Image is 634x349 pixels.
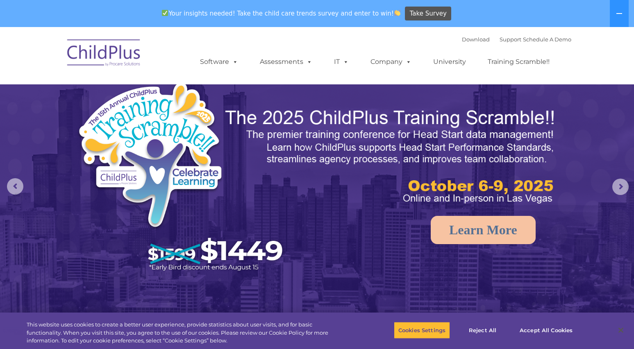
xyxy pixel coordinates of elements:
[27,321,349,345] div: This website uses cookies to create a better user experience, provide statistics about user visit...
[500,36,521,43] a: Support
[394,322,450,339] button: Cookies Settings
[462,36,571,43] font: |
[114,88,149,94] span: Phone number
[362,54,420,70] a: Company
[192,54,246,70] a: Software
[425,54,474,70] a: University
[326,54,357,70] a: IT
[515,322,577,339] button: Accept All Cookies
[159,5,404,21] span: Your insights needed! Take the child care trends survey and enter to win!
[394,10,400,16] img: 👏
[162,10,168,16] img: ✅
[114,54,139,60] span: Last name
[523,36,571,43] a: Schedule A Demo
[410,7,447,21] span: Take Survey
[479,54,558,70] a: Training Scramble!!
[431,216,536,244] a: Learn More
[457,322,508,339] button: Reject All
[252,54,320,70] a: Assessments
[462,36,490,43] a: Download
[405,7,451,21] a: Take Survey
[63,34,145,75] img: ChildPlus by Procare Solutions
[612,321,630,339] button: Close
